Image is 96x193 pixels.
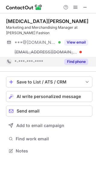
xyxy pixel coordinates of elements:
div: [MEDICAL_DATA][PERSON_NAME] [6,18,88,24]
span: Find work email [16,136,90,142]
img: ContactOut v5.3.10 [6,4,42,11]
span: Notes [16,148,90,154]
button: Notes [6,147,92,155]
div: Marketing and Merchandising Manager at [PERSON_NAME] Fashion [6,25,92,36]
button: Add to email campaign [6,120,92,131]
span: ***@[DOMAIN_NAME] [14,40,56,45]
span: Send email [17,109,40,113]
span: Add to email campaign [16,123,64,128]
button: Send email [6,106,92,116]
span: [EMAIL_ADDRESS][DOMAIN_NAME] [14,49,77,55]
button: AI write personalized message [6,91,92,102]
button: Find work email [6,135,92,143]
button: save-profile-one-click [6,77,92,87]
span: AI write personalized message [17,94,81,99]
button: Reveal Button [64,39,88,45]
div: Save to List / ATS / CRM [17,80,82,84]
button: Reveal Button [64,59,88,65]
